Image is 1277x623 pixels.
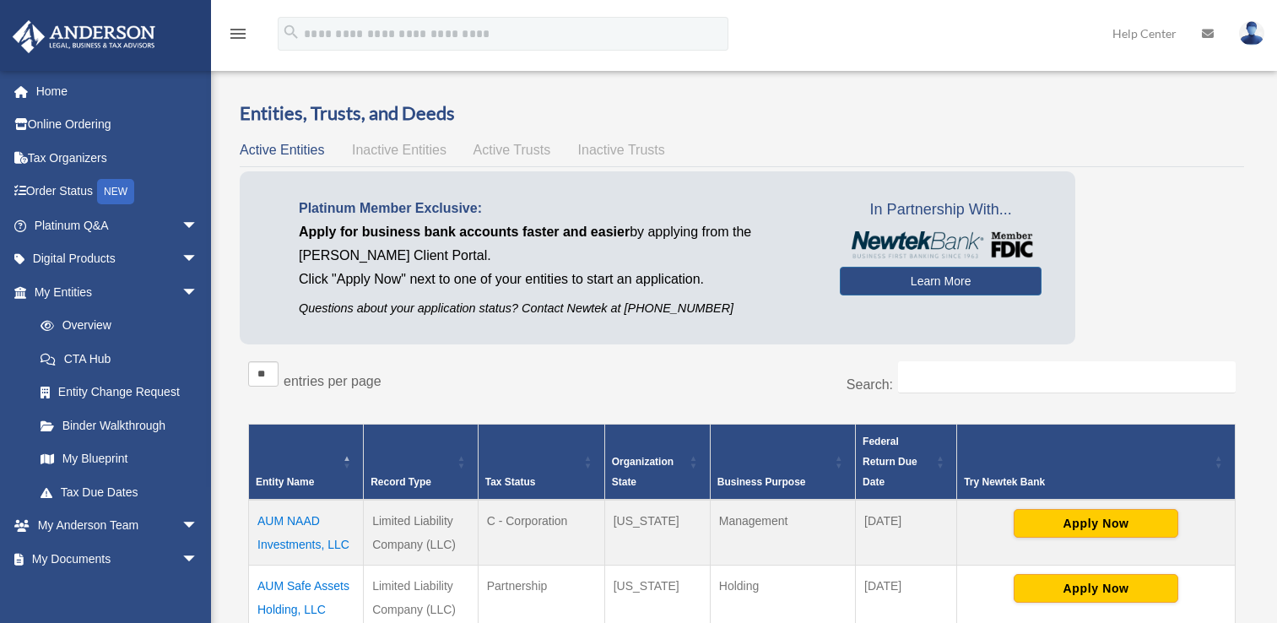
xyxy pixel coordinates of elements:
[352,143,446,157] span: Inactive Entities
[604,424,710,500] th: Organization State: Activate to sort
[957,424,1236,500] th: Try Newtek Bank : Activate to sort
[24,442,215,476] a: My Blueprint
[612,456,674,488] span: Organization State
[24,342,215,376] a: CTA Hub
[478,500,604,566] td: C - Corporation
[299,197,814,220] p: Platinum Member Exclusive:
[847,377,893,392] label: Search:
[473,143,551,157] span: Active Trusts
[228,30,248,44] a: menu
[1014,509,1178,538] button: Apply Now
[717,476,806,488] span: Business Purpose
[710,424,855,500] th: Business Purpose: Activate to sort
[485,476,536,488] span: Tax Status
[1239,21,1264,46] img: User Pic
[240,143,324,157] span: Active Entities
[12,141,224,175] a: Tax Organizers
[181,275,215,310] span: arrow_drop_down
[478,424,604,500] th: Tax Status: Activate to sort
[604,500,710,566] td: [US_STATE]
[848,231,1033,258] img: NewtekBankLogoSM.png
[364,500,479,566] td: Limited Liability Company (LLC)
[12,74,224,108] a: Home
[249,424,364,500] th: Entity Name: Activate to invert sorting
[12,175,224,209] a: Order StatusNEW
[840,267,1042,295] a: Learn More
[24,475,215,509] a: Tax Due Dates
[282,23,300,41] i: search
[12,209,224,242] a: Platinum Q&Aarrow_drop_down
[1014,574,1178,603] button: Apply Now
[578,143,665,157] span: Inactive Trusts
[299,298,814,319] p: Questions about your application status? Contact Newtek at [PHONE_NUMBER]
[12,542,224,576] a: My Documentsarrow_drop_down
[256,476,314,488] span: Entity Name
[181,242,215,277] span: arrow_drop_down
[12,275,215,309] a: My Entitiesarrow_drop_down
[181,542,215,577] span: arrow_drop_down
[97,179,134,204] div: NEW
[856,500,957,566] td: [DATE]
[371,476,431,488] span: Record Type
[856,424,957,500] th: Federal Return Due Date: Activate to sort
[12,108,224,142] a: Online Ordering
[710,500,855,566] td: Management
[181,209,215,243] span: arrow_drop_down
[299,268,814,291] p: Click "Apply Now" next to one of your entities to start an application.
[12,509,224,543] a: My Anderson Teamarrow_drop_down
[228,24,248,44] i: menu
[24,376,215,409] a: Entity Change Request
[24,309,207,343] a: Overview
[840,197,1042,224] span: In Partnership With...
[299,225,630,239] span: Apply for business bank accounts faster and easier
[240,100,1244,127] h3: Entities, Trusts, and Deeds
[284,374,381,388] label: entries per page
[249,500,364,566] td: AUM NAAD Investments, LLC
[299,220,814,268] p: by applying from the [PERSON_NAME] Client Portal.
[364,424,479,500] th: Record Type: Activate to sort
[863,436,917,488] span: Federal Return Due Date
[12,242,224,276] a: Digital Productsarrow_drop_down
[964,472,1209,492] div: Try Newtek Bank
[181,509,215,544] span: arrow_drop_down
[24,409,215,442] a: Binder Walkthrough
[8,20,160,53] img: Anderson Advisors Platinum Portal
